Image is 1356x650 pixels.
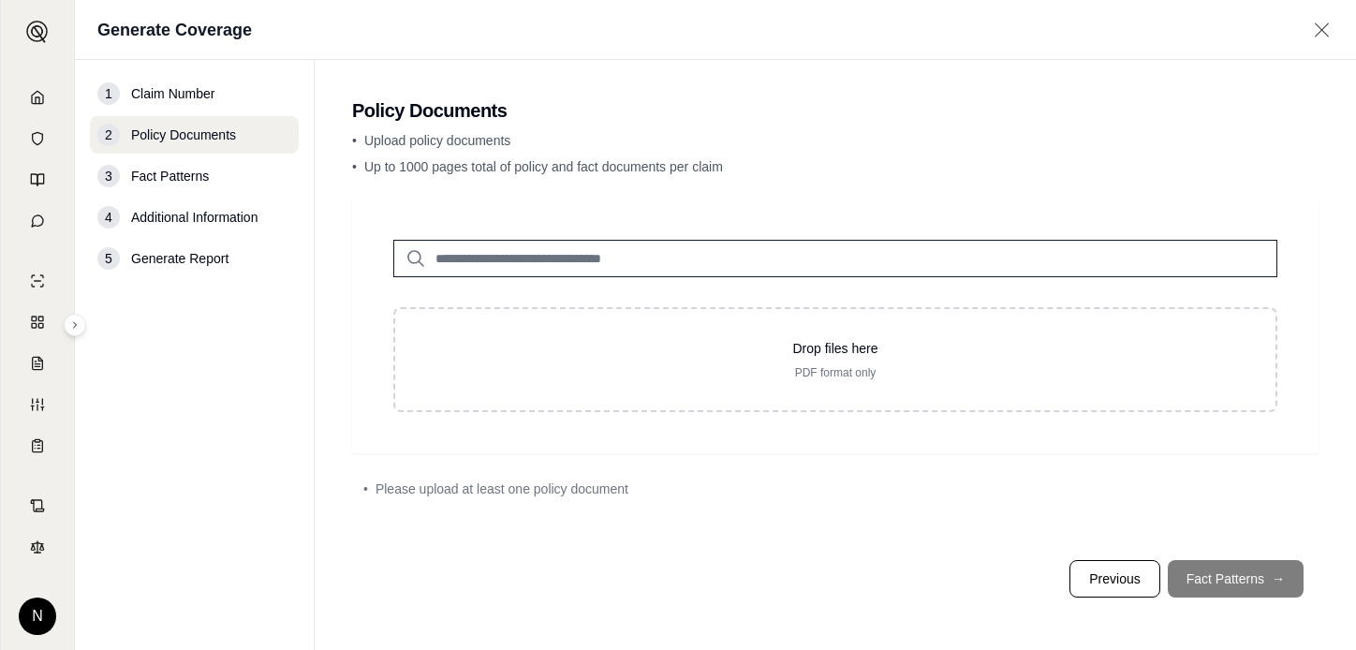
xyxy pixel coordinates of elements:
div: 2 [97,124,120,146]
div: N [19,598,56,635]
p: Drop files here [425,339,1245,358]
button: Expand sidebar [64,314,86,336]
div: 3 [97,165,120,187]
a: Claim Coverage [12,345,63,382]
button: Expand sidebar [19,13,56,51]
a: Single Policy [12,262,63,300]
a: Legal Search Engine [12,528,63,566]
a: Chat [12,202,63,240]
img: Expand sidebar [26,21,49,43]
div: 4 [97,206,120,229]
a: Prompt Library [12,161,63,199]
span: Generate Report [131,249,228,268]
span: Claim Number [131,84,214,103]
span: • [363,480,368,498]
span: • [352,159,357,174]
div: 5 [97,247,120,270]
div: 1 [97,82,120,105]
span: Upload policy documents [364,133,510,148]
span: Fact Patterns [131,167,209,185]
a: Coverage Table [12,427,63,465]
span: Additional Information [131,208,258,227]
p: PDF format only [425,365,1245,380]
a: Policy Comparisons [12,303,63,341]
a: Custom Report [12,386,63,423]
a: Documents Vault [12,120,63,157]
h2: Policy Documents [352,97,1319,124]
span: Up to 1000 pages total of policy and fact documents per claim [364,159,723,174]
span: • [352,133,357,148]
span: Policy Documents [131,126,236,144]
a: Home [12,79,63,116]
h1: Generate Coverage [97,17,252,43]
a: Contract Analysis [12,487,63,524]
span: Please upload at least one policy document [376,480,628,498]
button: Previous [1069,560,1159,598]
